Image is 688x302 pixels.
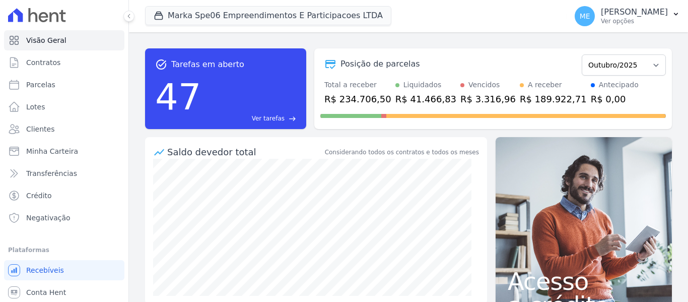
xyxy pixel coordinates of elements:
[252,114,285,123] span: Ver tarefas
[26,191,52,201] span: Crédito
[171,58,244,71] span: Tarefas em aberto
[580,13,590,20] span: ME
[4,119,124,139] a: Clientes
[4,208,124,228] a: Negativação
[324,80,391,90] div: Total a receber
[340,58,420,70] div: Posição de parcelas
[567,2,688,30] button: ME [PERSON_NAME] Ver opções
[167,145,323,159] div: Saldo devedor total
[528,80,562,90] div: A receber
[591,92,639,106] div: R$ 0,00
[4,97,124,117] a: Lotes
[4,141,124,161] a: Minha Carteira
[26,57,60,68] span: Contratos
[4,30,124,50] a: Visão Geral
[26,265,64,275] span: Recebíveis
[26,35,66,45] span: Visão Geral
[403,80,442,90] div: Liquidados
[26,213,71,223] span: Negativação
[26,146,78,156] span: Minha Carteira
[4,186,124,206] a: Crédito
[4,75,124,95] a: Parcelas
[26,168,77,178] span: Transferências
[324,92,391,106] div: R$ 234.706,50
[468,80,500,90] div: Vencidos
[8,244,120,256] div: Plataformas
[4,52,124,73] a: Contratos
[520,92,587,106] div: R$ 189.922,71
[601,7,668,17] p: [PERSON_NAME]
[145,6,391,25] button: Marka Spe06 Empreendimentos E Participacoes LTDA
[26,124,54,134] span: Clientes
[508,269,660,293] span: Acesso
[26,287,66,297] span: Conta Hent
[601,17,668,25] p: Ver opções
[26,102,45,112] span: Lotes
[155,71,201,123] div: 47
[205,114,296,123] a: Ver tarefas east
[289,115,296,123] span: east
[4,163,124,184] a: Transferências
[460,92,516,106] div: R$ 3.316,96
[325,148,479,157] div: Considerando todos os contratos e todos os meses
[26,80,55,90] span: Parcelas
[4,260,124,280] a: Recebíveis
[395,92,456,106] div: R$ 41.466,83
[155,58,167,71] span: task_alt
[599,80,639,90] div: Antecipado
